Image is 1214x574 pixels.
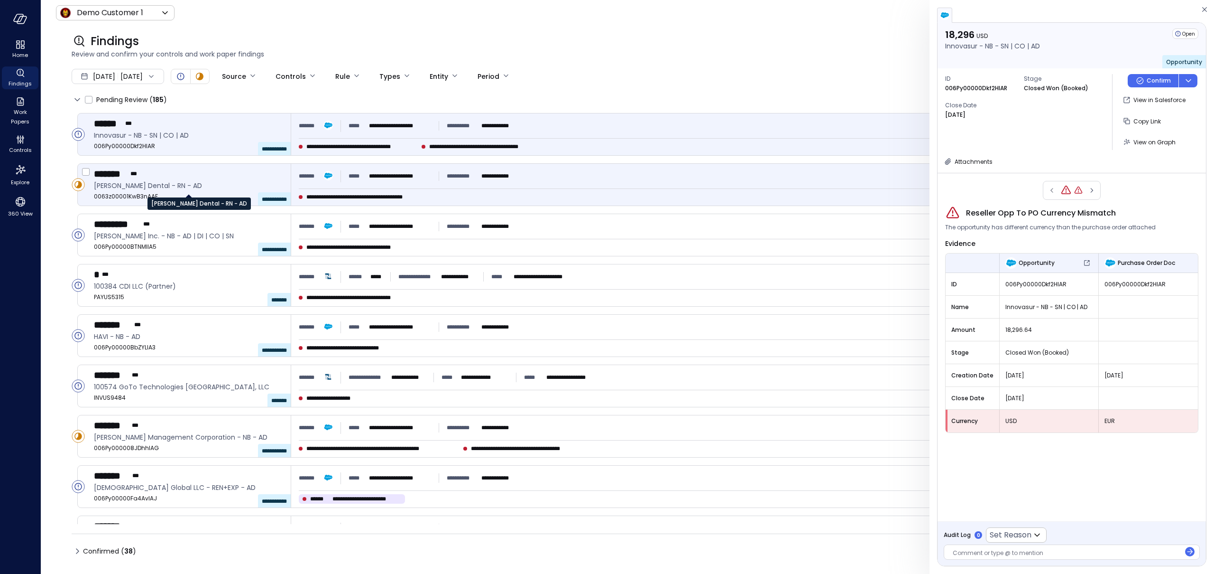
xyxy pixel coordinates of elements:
span: 100384 CDI LLC (Partner) [94,281,283,292]
div: Entity [430,68,448,85]
span: Attachments [955,158,993,166]
span: 006Py00000Dkf2HIAR [1005,280,1093,289]
button: View in Salesforce [1120,92,1189,108]
div: Reseller Opp To PO Start Date Mismatch [1074,186,1083,195]
div: Work Papers [2,95,38,127]
span: 006Py00000Fa4AvIAJ [94,494,283,503]
button: Confirm [1128,74,1178,87]
div: In Progress [72,430,85,443]
div: Controls [2,133,38,156]
span: [DATE] [1104,371,1192,380]
span: Name [951,302,993,312]
span: Controls [9,145,32,155]
p: 18,296 [945,28,1040,41]
span: Glidewell Dental - RN - AD [94,180,283,191]
span: 0063z00001KwB3nAAF [94,192,283,201]
span: 185 [153,95,164,104]
span: ID [951,280,993,289]
span: 100574 GoTo Technologies USA, LLC [94,382,283,392]
span: INVUS9484 [94,393,283,403]
span: USD [1005,416,1093,426]
span: Reseller Opp To PO Currency Mismatch [966,207,1116,219]
div: Button group with a nested menu [1128,74,1197,87]
span: Opportunity [1019,258,1055,268]
span: Evidence [945,239,975,248]
span: 006Py00000BTNMIIA5 [94,242,283,252]
p: 006Py00000Dkf2HIAR [945,84,1007,93]
div: Source [222,68,246,85]
span: Stage [1024,74,1095,84]
span: PAYUS5315 [94,292,283,302]
span: View on Graph [1133,138,1176,146]
span: Pending Review [96,92,167,107]
span: Review and confirm your controls and work paper findings [72,49,1183,59]
span: Currency [951,416,993,426]
div: ( ) [121,546,136,556]
div: Open [1172,28,1198,39]
span: Innovasur - NB - SN | CO | AD [94,130,283,141]
p: [DATE] [945,110,966,120]
button: View on Graph [1120,134,1179,150]
span: Innovasur - NB - SN | CO | AD [1005,302,1093,312]
div: Open [175,71,186,82]
p: Confirm [1147,76,1171,85]
div: Period [478,68,499,85]
img: Opportunity [1005,257,1017,269]
button: Copy Link [1120,113,1165,129]
p: Closed Won (Booked) [1024,84,1088,93]
span: 006Py00000Dkf2HIAR [94,141,283,151]
div: Open [72,480,85,493]
span: Opportunity [1166,58,1202,66]
span: Home [12,50,28,60]
div: Open [72,279,85,292]
span: 38 [124,546,133,556]
span: Work Papers [6,107,35,126]
div: Types [379,68,400,85]
span: Audit Log [944,530,971,540]
span: Purchase Order Doc [1118,258,1175,268]
span: 18,296.64 [1005,325,1093,335]
span: HAVI - NB - AD [94,331,283,342]
img: Icon [60,7,71,19]
span: Confirmed [83,544,136,559]
span: Close Date [951,394,993,403]
span: 006Py00000BbZYLIA3 [94,343,283,352]
div: Rule [335,68,350,85]
p: 0 [977,532,980,539]
div: Reseller Opp To PO Currency Mismatch [1060,185,1072,196]
span: EUR [1104,416,1192,426]
div: [PERSON_NAME] Dental - RN - AD [147,198,251,210]
span: [DATE] [1005,394,1093,403]
div: Explore [2,161,38,188]
span: Creation Date [951,371,993,380]
img: Purchase Order Doc [1104,257,1116,269]
span: [DATE] [1005,371,1093,380]
div: In Progress [72,178,85,191]
span: Closed Won (Booked) [1005,348,1093,358]
p: Set Reason [990,529,1031,541]
div: Open [72,128,85,141]
p: View in Salesforce [1133,95,1186,105]
div: Controls [276,68,306,85]
span: The opportunity has different currency than the purchase order attached [945,223,1156,232]
div: 360 View [2,194,38,219]
button: dropdown-icon-button [1178,74,1197,87]
span: Stage [951,348,993,358]
span: Elliott Management Corporation - NB - AD [94,432,283,442]
button: Attachments [940,156,996,167]
div: In Progress [194,71,205,82]
span: Explore [11,178,29,187]
span: USD [976,32,988,40]
div: ( ) [149,94,167,105]
div: Open [72,228,85,242]
div: Home [2,38,38,61]
span: Close Date [945,101,1016,110]
div: Findings [2,66,38,89]
span: 006Py00000Dkf2HIAR [1104,280,1192,289]
span: Amount [951,325,993,335]
div: Open [72,379,85,393]
span: Jain Global LLC - REN+EXP - AD [94,482,283,493]
div: Open [72,329,85,342]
